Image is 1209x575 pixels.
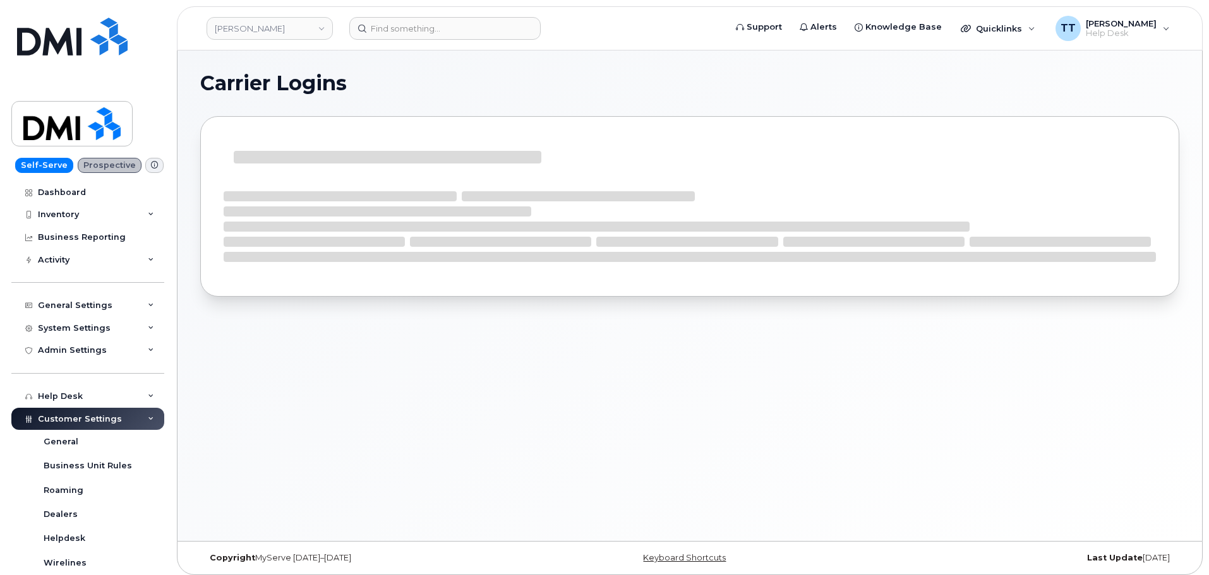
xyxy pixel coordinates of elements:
span: Carrier Logins [200,74,347,93]
div: [DATE] [853,553,1179,563]
strong: Copyright [210,553,255,562]
div: MyServe [DATE]–[DATE] [200,553,527,563]
strong: Last Update [1087,553,1143,562]
a: Keyboard Shortcuts [643,553,726,562]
